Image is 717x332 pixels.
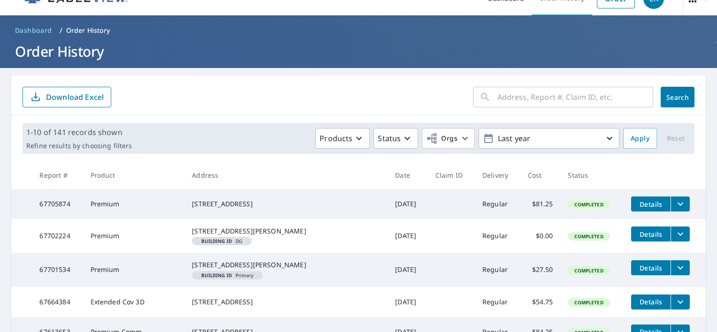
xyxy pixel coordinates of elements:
td: 67705874 [32,189,83,219]
td: $0.00 [520,219,561,253]
button: Orgs [422,128,475,149]
span: Details [637,264,665,272]
span: Details [637,200,665,209]
td: [DATE] [388,189,428,219]
td: [DATE] [388,287,428,317]
button: detailsBtn-67702224 [631,226,671,241]
td: Premium [83,253,185,287]
td: $81.25 [520,189,561,219]
button: Search [661,87,694,107]
p: Order History [66,26,110,35]
td: [DATE] [388,219,428,253]
button: filesDropdownBtn-67664384 [671,294,690,309]
td: Regular [475,287,520,317]
em: Building ID [201,273,232,278]
th: Date [388,161,428,189]
td: 67664384 [32,287,83,317]
p: Status [378,133,401,144]
div: [STREET_ADDRESS] [192,199,380,209]
td: [DATE] [388,253,428,287]
button: Download Excel [23,87,111,107]
li: / [60,25,62,36]
button: Apply [623,128,657,149]
span: Completed [569,267,609,274]
td: Premium [83,219,185,253]
div: [STREET_ADDRESS] [192,297,380,307]
td: Premium [83,189,185,219]
button: Last year [479,128,619,149]
button: filesDropdownBtn-67702224 [671,226,690,241]
th: Delivery [475,161,520,189]
input: Address, Report #, Claim ID, etc. [497,84,653,110]
th: Cost [520,161,561,189]
p: Last year [494,130,604,147]
span: Dashboard [15,26,52,35]
th: Product [83,161,185,189]
th: Report # [32,161,83,189]
span: Details [637,297,665,306]
em: Building ID [201,239,232,243]
span: Completed [569,201,609,208]
button: detailsBtn-67664384 [631,294,671,309]
button: detailsBtn-67705874 [631,196,671,211]
p: Products [320,133,352,144]
p: Download Excel [46,92,104,102]
span: Completed [569,299,609,306]
button: Products [315,128,370,149]
td: Regular [475,189,520,219]
th: Status [560,161,624,189]
button: filesDropdownBtn-67705874 [671,196,690,211]
div: [STREET_ADDRESS][PERSON_NAME] [192,226,380,236]
p: Refine results by choosing filters [26,142,132,150]
td: $54.75 [520,287,561,317]
div: [STREET_ADDRESS][PERSON_NAME] [192,260,380,270]
th: Claim ID [428,161,475,189]
td: 67701534 [32,253,83,287]
span: Details [637,230,665,239]
td: $27.50 [520,253,561,287]
span: Apply [631,133,649,144]
a: Dashboard [11,23,56,38]
button: filesDropdownBtn-67701534 [671,260,690,275]
button: Status [374,128,418,149]
nav: breadcrumb [11,23,706,38]
span: Completed [569,233,609,240]
span: Primary [196,273,259,278]
span: DG [196,239,248,243]
td: 67702224 [32,219,83,253]
td: Regular [475,253,520,287]
button: detailsBtn-67701534 [631,260,671,275]
th: Address [184,161,388,189]
td: Regular [475,219,520,253]
td: Extended Cov 3D [83,287,185,317]
h1: Order History [11,42,706,61]
span: Orgs [426,133,458,144]
span: Search [668,93,687,102]
p: 1-10 of 141 records shown [26,127,132,138]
